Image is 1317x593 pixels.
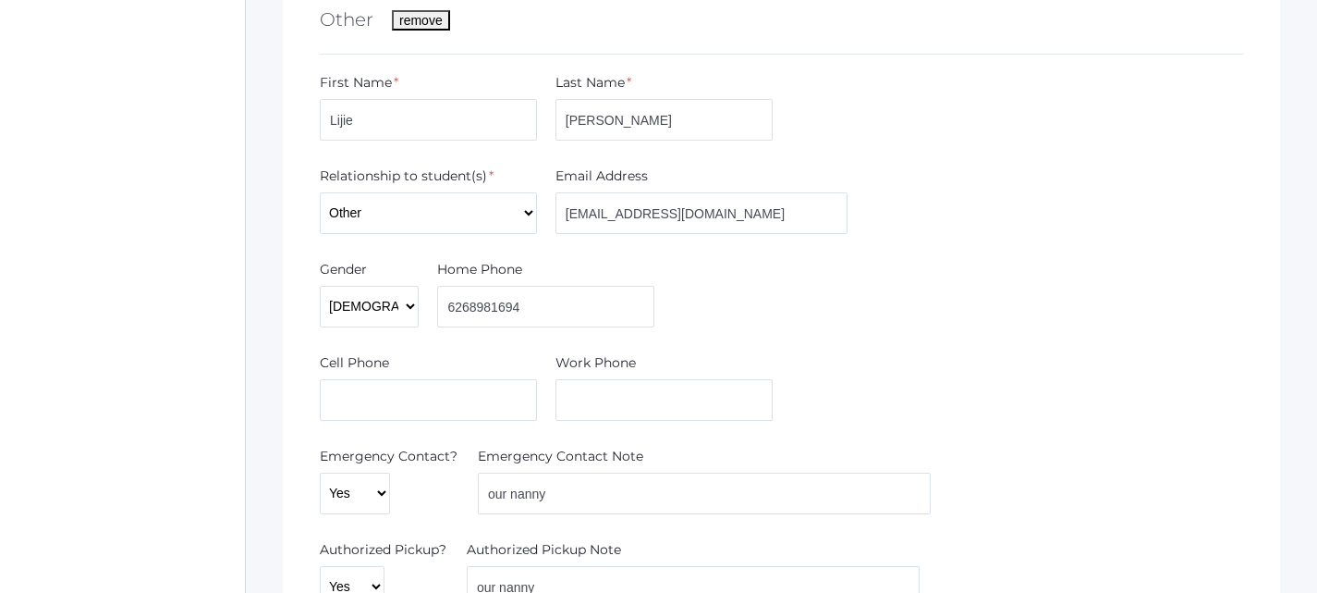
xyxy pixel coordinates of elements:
[320,260,367,279] label: Gender
[555,167,648,186] label: Email Address
[320,73,392,93] label: First Name
[478,447,643,466] label: Emergency Contact Note
[467,540,621,560] label: Authorized Pickup Note
[555,73,625,93] label: Last Name
[320,353,389,373] label: Cell Phone
[320,447,457,466] label: Emergency Contact?
[320,167,487,186] label: Relationship to student(s)
[437,260,522,279] label: Home Phone
[320,4,373,35] h5: Other
[555,353,636,373] label: Work Phone
[392,10,450,31] button: remove
[320,540,446,560] label: Authorized Pickup?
